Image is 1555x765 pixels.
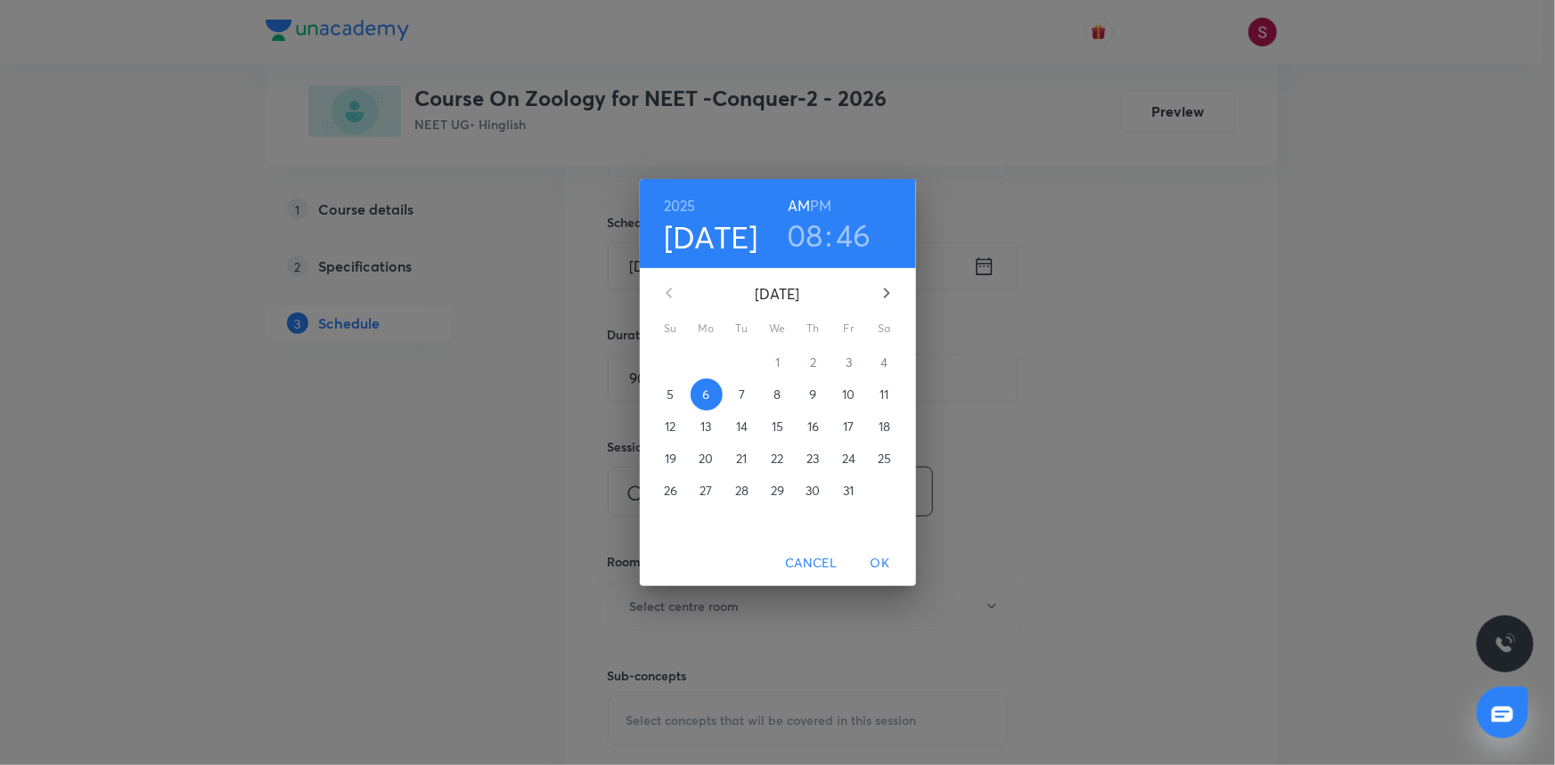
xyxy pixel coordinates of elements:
[699,450,713,468] p: 20
[869,443,901,475] button: 25
[880,386,888,403] p: 11
[665,450,676,468] p: 19
[825,216,832,254] h3: :
[691,411,723,443] button: 13
[762,443,794,475] button: 22
[806,482,820,500] p: 30
[702,386,709,403] p: 6
[691,475,723,507] button: 27
[726,378,758,411] button: 7
[739,386,745,403] p: 7
[833,443,865,475] button: 24
[798,320,830,338] span: Th
[655,411,687,443] button: 12
[655,320,687,338] span: Su
[691,378,723,411] button: 6
[726,475,758,507] button: 28
[700,482,712,500] p: 27
[726,411,758,443] button: 14
[879,418,890,435] p: 18
[664,218,758,256] button: [DATE]
[736,418,748,435] p: 14
[691,283,865,305] p: [DATE]
[665,418,675,435] p: 12
[869,411,901,443] button: 18
[833,411,865,443] button: 17
[878,450,891,468] p: 25
[735,482,749,500] p: 28
[806,450,819,468] p: 23
[785,552,837,574] span: Cancel
[773,386,781,403] p: 8
[833,320,865,338] span: Fr
[664,482,677,500] p: 26
[842,450,855,468] p: 24
[836,216,872,254] button: 46
[798,475,830,507] button: 30
[798,443,830,475] button: 23
[833,475,865,507] button: 31
[772,418,783,435] p: 15
[771,482,784,500] p: 29
[859,552,902,574] span: OK
[842,386,855,403] p: 10
[726,320,758,338] span: Tu
[726,443,758,475] button: 21
[809,386,816,403] p: 9
[655,443,687,475] button: 19
[788,193,810,218] button: AM
[700,418,711,435] p: 13
[787,216,823,254] button: 08
[655,378,687,411] button: 5
[655,475,687,507] button: 26
[762,475,794,507] button: 29
[762,411,794,443] button: 15
[691,443,723,475] button: 20
[762,320,794,338] span: We
[833,378,865,411] button: 10
[771,450,783,468] p: 22
[810,193,831,218] button: PM
[843,418,854,435] p: 17
[798,411,830,443] button: 16
[807,418,819,435] p: 16
[762,378,794,411] button: 8
[869,378,901,411] button: 11
[736,450,747,468] p: 21
[798,378,830,411] button: 9
[667,386,674,403] p: 5
[843,482,854,500] p: 31
[852,547,909,580] button: OK
[778,547,844,580] button: Cancel
[869,320,901,338] span: Sa
[691,320,723,338] span: Mo
[664,193,696,218] button: 2025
